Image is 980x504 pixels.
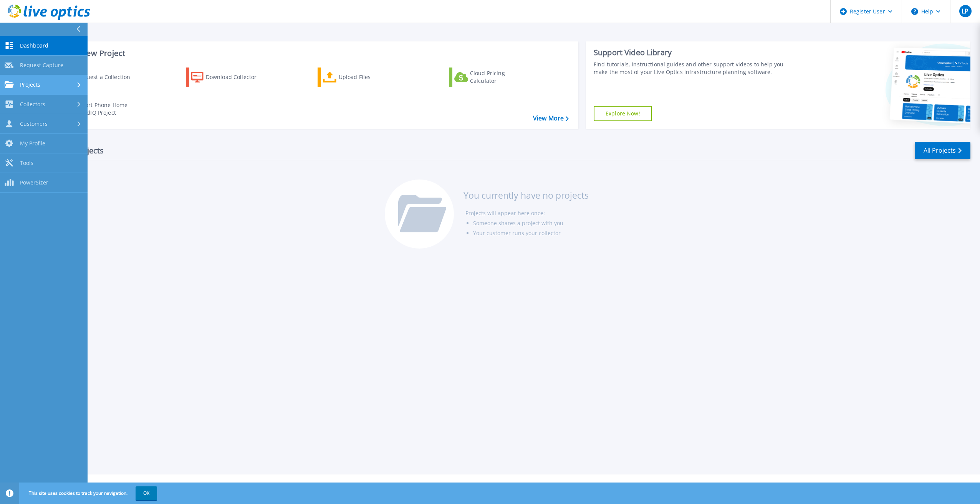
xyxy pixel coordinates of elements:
button: OK [136,486,157,500]
span: PowerSizer [20,179,48,186]
span: Request Capture [20,62,63,69]
span: Customers [20,120,48,127]
span: Dashboard [20,42,48,49]
h3: You currently have no projects [464,191,589,199]
span: My Profile [20,140,45,147]
h3: Start a New Project [55,49,568,58]
a: Cloud Pricing Calculator [449,68,535,87]
div: Download Collector [206,69,267,85]
a: Download Collector [186,68,271,87]
li: Someone shares a project with you [473,218,589,228]
a: View More [533,115,569,122]
div: Find tutorials, instructional guides and other support videos to help you make the most of your L... [594,61,792,76]
li: Your customer runs your collector [473,228,589,238]
span: Projects [20,81,40,88]
a: All Projects [915,142,970,159]
div: Import Phone Home CloudIQ Project [75,101,135,117]
span: LP [962,8,968,14]
div: Upload Files [339,69,400,85]
a: Explore Now! [594,106,652,121]
div: Support Video Library [594,48,792,58]
span: Tools [20,160,33,166]
a: Request a Collection [55,68,140,87]
a: Upload Files [318,68,403,87]
div: Cloud Pricing Calculator [470,69,531,85]
span: This site uses cookies to track your navigation. [21,486,157,500]
li: Projects will appear here once: [465,208,589,218]
span: Collectors [20,101,45,108]
div: Request a Collection [76,69,138,85]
